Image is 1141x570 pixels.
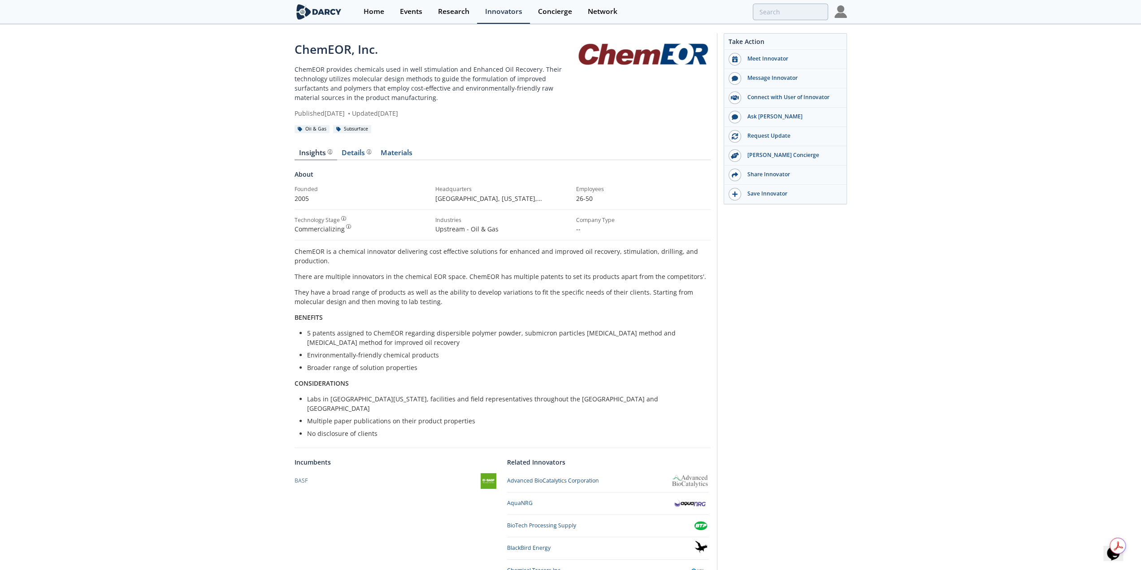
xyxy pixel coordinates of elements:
[367,149,372,154] img: information.svg
[295,125,330,133] div: Oil & Gas
[507,457,565,467] a: Related Innovators
[724,37,846,50] div: Take Action
[307,416,704,426] li: Multiple paper publications on their product properties
[295,185,429,193] div: Founded
[347,109,352,117] span: •
[364,8,384,15] div: Home
[295,272,711,281] p: There are multiple innovators in the chemical EOR space. ChemEOR has multiple patents to set its ...
[507,540,709,556] a: BlackBird Energy BlackBird Energy
[507,518,709,534] a: BioTech Processing Supply BioTech Processing Supply
[295,149,337,160] a: Insights
[741,93,842,101] div: Connect with User of Innovator
[307,429,704,438] li: No disclosure of clients
[295,224,429,234] div: Commercializing
[741,132,842,140] div: Request Update
[507,477,599,485] div: Advanced BioCatalytics Corporation
[588,8,617,15] div: Network
[295,473,496,489] a: BASF BASF
[435,185,570,193] div: Headquarters
[576,224,711,234] p: --
[741,55,842,63] div: Meet Innovator
[337,149,376,160] a: Details
[295,457,331,467] a: Incumbents
[295,170,711,185] div: About
[435,194,570,203] p: [GEOGRAPHIC_DATA], [US_STATE] , [GEOGRAPHIC_DATA]
[485,8,522,15] div: Innovators
[295,313,323,322] strong: BENEFITS
[576,185,711,193] div: Employees
[576,194,711,203] p: 26-50
[341,216,346,221] img: information.svg
[507,496,709,511] a: AquaNRG AquaNRG
[295,379,349,387] strong: CONSIDERATIONS
[295,194,429,203] p: 2005
[295,4,343,20] img: logo-wide.svg
[295,287,711,306] p: They have a broad range of products as well as the ability to develop variations to fit the speci...
[741,113,842,121] div: Ask [PERSON_NAME]
[507,499,533,507] div: AquaNRG
[741,74,842,82] div: Message Innovator
[295,247,711,265] p: ChemEOR is a chemical innovator delivering cost effective solutions for enhanced and improved oil...
[507,473,709,489] a: Advanced BioCatalytics Corporation Advanced BioCatalytics Corporation
[693,518,709,534] img: BioTech Processing Supply
[724,185,846,204] button: Save Innovator
[741,170,842,178] div: Share Innovator
[346,224,351,229] img: information.svg
[376,149,417,160] a: Materials
[333,125,372,133] div: Subsurface
[328,149,333,154] img: information.svg
[295,477,308,485] div: BASF
[295,41,576,58] div: ChemEOR, Inc.
[507,522,576,530] div: BioTech Processing Supply
[576,216,711,224] div: Company Type
[1103,534,1132,561] iframe: chat widget
[299,149,332,157] div: Insights
[295,109,576,118] div: Published [DATE] Updated [DATE]
[507,544,551,552] div: BlackBird Energy
[481,473,496,489] img: BASF
[693,540,709,556] img: BlackBird Energy
[342,149,371,157] div: Details
[671,499,709,508] img: AquaNRG
[400,8,422,15] div: Events
[741,151,842,159] div: [PERSON_NAME] Concierge
[295,65,576,102] p: ChemEOR provides chemicals used in well stimulation and Enhanced Oil Recovery. Their technology u...
[435,216,570,224] div: Industries
[307,328,704,347] li: 5 patents assigned to ChemEOR regarding dispersible polymer powder, submicron particles [MEDICAL_...
[307,394,704,413] li: Labs in [GEOGRAPHIC_DATA][US_STATE], facilities and field representatives throughout the [GEOGRAP...
[295,216,340,224] div: Technology Stage
[538,8,572,15] div: Concierge
[307,350,704,360] li: Environmentally-friendly chemical products
[753,4,828,20] input: Advanced Search
[741,190,842,198] div: Save Innovator
[307,363,704,372] li: Broader range of solution properties
[438,8,469,15] div: Research
[671,473,709,488] img: Advanced BioCatalytics Corporation
[834,5,847,18] img: Profile
[435,225,499,233] span: Upstream - Oil & Gas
